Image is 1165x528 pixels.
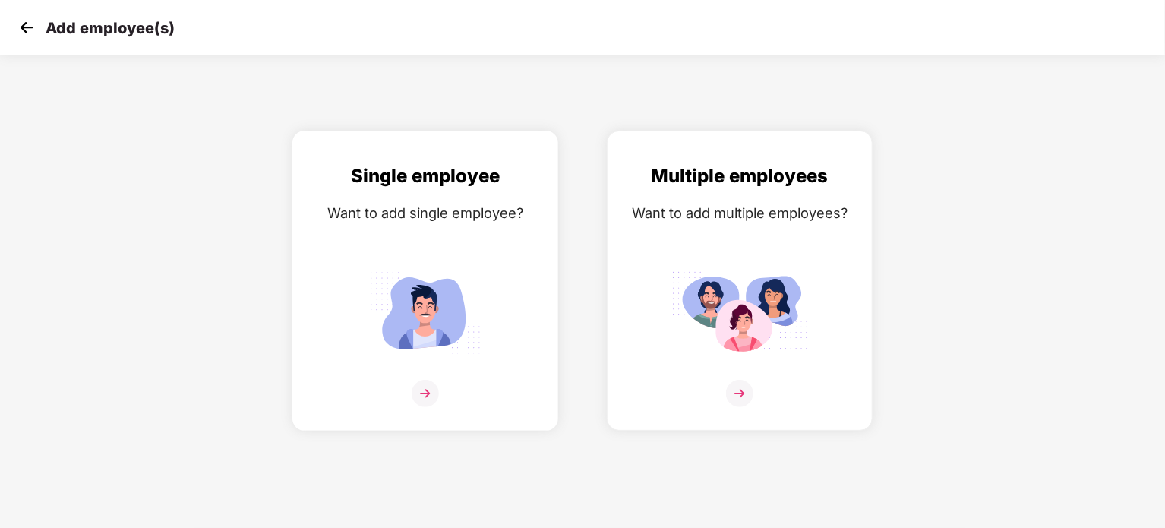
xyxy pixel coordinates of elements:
[671,265,808,360] img: svg+xml;base64,PHN2ZyB4bWxucz0iaHR0cDovL3d3dy53My5vcmcvMjAwMC9zdmciIGlkPSJNdWx0aXBsZV9lbXBsb3llZS...
[46,19,175,37] p: Add employee(s)
[357,265,494,360] img: svg+xml;base64,PHN2ZyB4bWxucz0iaHR0cDovL3d3dy53My5vcmcvMjAwMC9zdmciIGlkPSJTaW5nbGVfZW1wbG95ZWUiIH...
[15,16,38,39] img: svg+xml;base64,PHN2ZyB4bWxucz0iaHR0cDovL3d3dy53My5vcmcvMjAwMC9zdmciIHdpZHRoPSIzMCIgaGVpZ2h0PSIzMC...
[412,380,439,407] img: svg+xml;base64,PHN2ZyB4bWxucz0iaHR0cDovL3d3dy53My5vcmcvMjAwMC9zdmciIHdpZHRoPSIzNiIgaGVpZ2h0PSIzNi...
[726,380,753,407] img: svg+xml;base64,PHN2ZyB4bWxucz0iaHR0cDovL3d3dy53My5vcmcvMjAwMC9zdmciIHdpZHRoPSIzNiIgaGVpZ2h0PSIzNi...
[623,202,857,224] div: Want to add multiple employees?
[308,162,542,191] div: Single employee
[308,202,542,224] div: Want to add single employee?
[623,162,857,191] div: Multiple employees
